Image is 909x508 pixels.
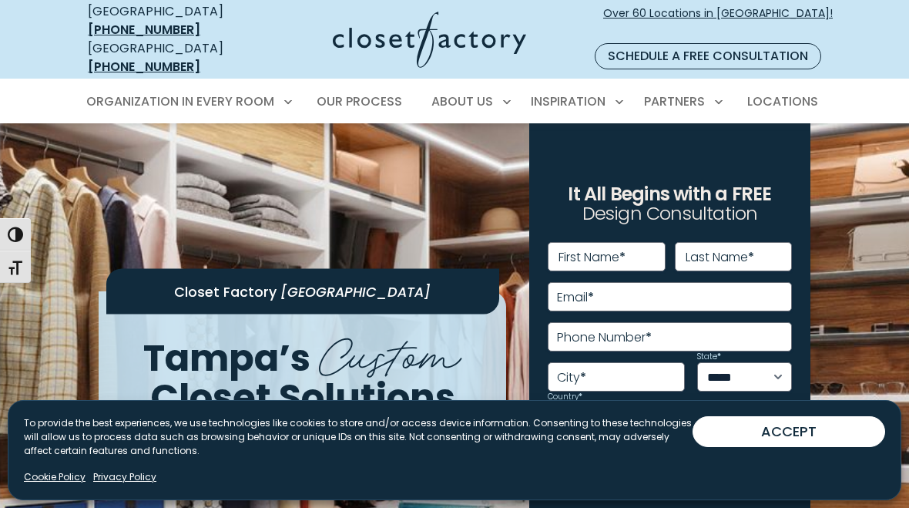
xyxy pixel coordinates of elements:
span: Our Process [317,93,402,110]
span: About Us [431,93,493,110]
label: State [697,353,721,361]
label: Country [548,393,582,401]
span: Inspiration [531,93,605,110]
span: Locations [747,93,818,110]
label: First Name [558,251,626,264]
label: Phone Number [557,331,652,344]
span: Custom [319,316,461,386]
span: Design Consultation [582,201,758,227]
div: [GEOGRAPHIC_DATA] [88,39,256,76]
span: [GEOGRAPHIC_DATA] [280,281,431,301]
a: Privacy Policy [93,470,156,484]
nav: Primary Menu [75,80,834,123]
label: Last Name [686,251,754,264]
span: Tampa’s [143,332,310,384]
span: Organization in Every Room [86,93,274,110]
a: [PHONE_NUMBER] [88,21,200,39]
label: City [557,372,586,384]
span: Over 60 Locations in [GEOGRAPHIC_DATA]! [603,5,833,38]
button: ACCEPT [693,416,885,447]
div: [GEOGRAPHIC_DATA] [88,2,256,39]
span: Closet Solutions [150,371,455,422]
span: Closet Factory [174,281,277,301]
img: Closet Factory Logo [333,12,526,68]
p: To provide the best experiences, we use technologies like cookies to store and/or access device i... [24,416,693,458]
span: Partners [644,93,705,110]
label: Email [557,291,594,304]
a: [PHONE_NUMBER] [88,58,200,76]
a: Cookie Policy [24,470,86,484]
span: It All Begins with a FREE [568,181,771,207]
a: Schedule a Free Consultation [595,43,821,69]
